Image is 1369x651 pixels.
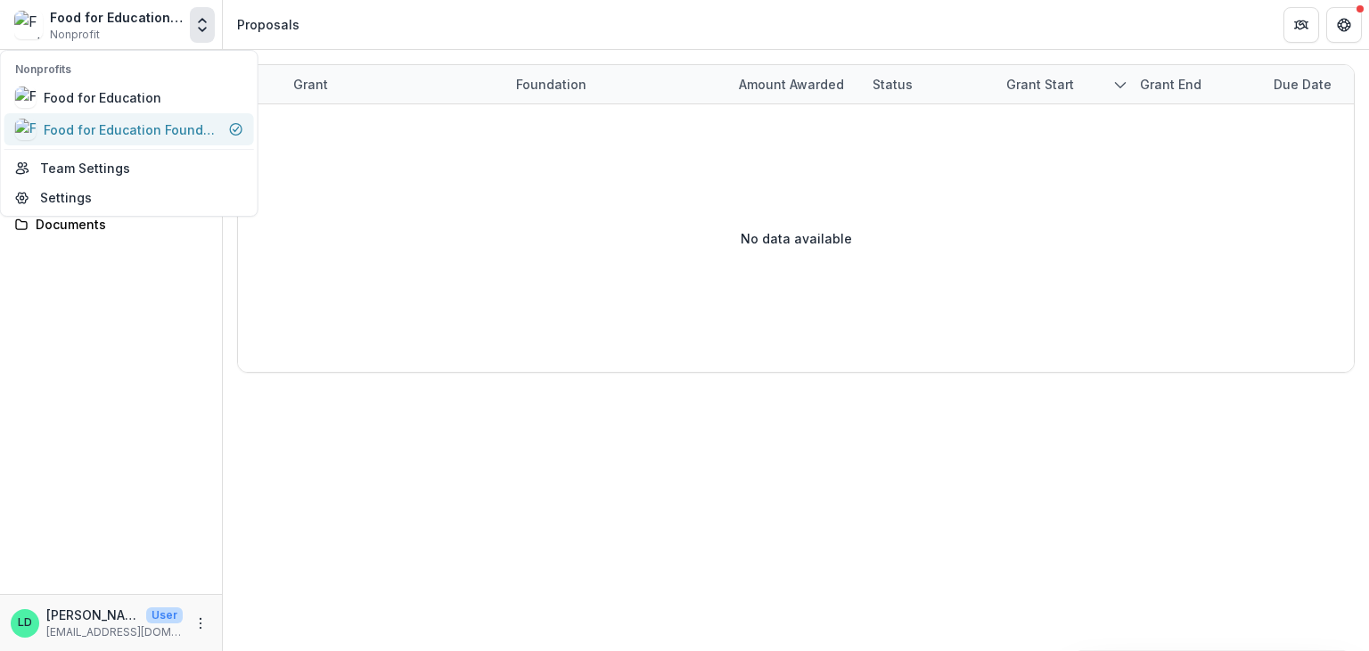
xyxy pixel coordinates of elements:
button: Partners [1283,7,1319,43]
div: Grant end [1129,65,1263,103]
img: Food for Education Foundation [14,11,43,39]
div: Grant [283,65,505,103]
div: Foundation [505,75,597,94]
div: Due Date [1263,75,1342,94]
div: Proposals [237,15,299,34]
div: Grant start [996,65,1129,103]
p: [EMAIL_ADDRESS][DOMAIN_NAME] [46,624,183,640]
div: Food for Education Foundation [50,8,183,27]
div: Status [862,65,996,103]
div: Grant end [1129,75,1212,94]
p: No data available [741,229,852,248]
div: Grant start [996,75,1085,94]
div: Liviya David [18,617,32,629]
button: Open entity switcher [190,7,215,43]
div: Amount awarded [728,75,855,94]
div: Amount awarded [728,65,862,103]
span: Nonprofit [50,27,100,43]
div: Foundation [505,65,728,103]
p: User [146,607,183,623]
nav: breadcrumb [230,12,307,37]
div: Documents [36,215,201,234]
svg: sorted descending [1113,78,1127,92]
a: Documents [7,210,215,239]
p: [PERSON_NAME] [46,606,139,624]
button: More [190,613,211,634]
button: Get Help [1326,7,1362,43]
div: Status [862,75,923,94]
div: Grant [283,75,339,94]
